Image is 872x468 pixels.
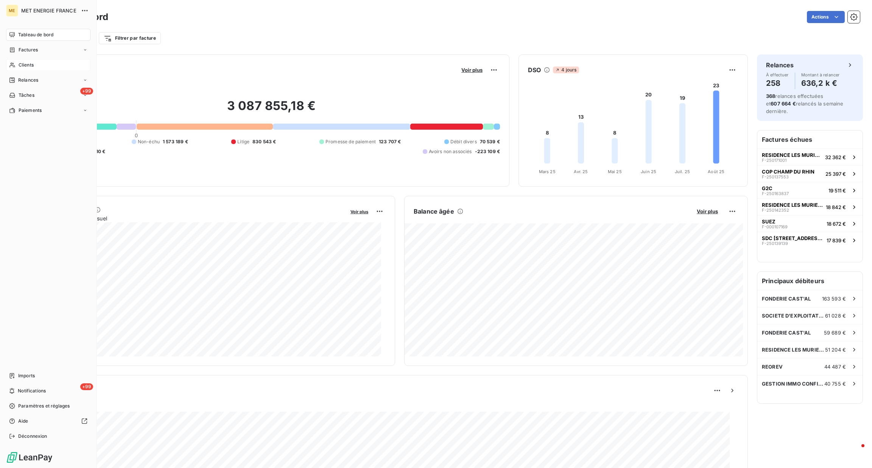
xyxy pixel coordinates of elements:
[762,364,783,370] span: REOREV
[771,101,796,107] span: 607 664 €
[18,77,38,84] span: Relances
[135,132,138,138] span: 0
[762,191,789,196] span: F-250163837
[762,185,772,191] span: G2C
[6,400,90,412] a: Paramètres et réglages
[6,415,90,427] a: Aide
[18,387,46,394] span: Notifications
[762,347,825,353] span: RESIDENCE LES MURIERS
[825,347,846,353] span: 51 204 €
[350,209,368,214] span: Voir plus
[762,208,789,212] span: F-250142352
[762,330,811,336] span: FONDERIE CAST'AL
[827,237,846,243] span: 17 839 €
[762,381,824,387] span: GESTION IMMO CONFIANCE
[19,92,34,99] span: Tâches
[19,107,42,114] span: Paiements
[757,272,863,290] h6: Principaux débiteurs
[825,313,846,319] span: 61 028 €
[608,169,622,174] tspan: Mai 25
[827,221,846,227] span: 18 672 €
[826,204,846,210] span: 18 842 €
[379,138,401,145] span: 123 707 €
[641,169,656,174] tspan: Juin 25
[539,169,556,174] tspan: Mars 25
[6,370,90,382] a: Imports
[138,138,160,145] span: Non-échu
[237,138,249,145] span: Litige
[6,5,18,17] div: ME
[6,29,90,41] a: Tableau de bord
[824,381,846,387] span: 40 755 €
[757,182,863,198] button: G2CF-25016383719 511 €
[348,208,371,215] button: Voir plus
[762,175,789,179] span: F-250137553
[757,165,863,182] button: COP CHAMP DU RHINF-25013755325 397 €
[6,104,90,116] a: Paiements
[80,88,93,95] span: +99
[6,59,90,71] a: Clients
[80,383,93,390] span: +99
[762,296,811,302] span: FONDERIE CAST'AL
[528,65,541,74] h6: DSO
[18,31,53,38] span: Tableau de bord
[6,74,90,86] a: Relances
[99,32,161,44] button: Filtrer par facture
[21,8,76,14] span: MET ENERGIE FRANCE
[18,418,28,425] span: Aide
[459,67,485,73] button: Voir plus
[825,154,846,160] span: 32 362 €
[429,148,472,155] span: Avoirs non associés
[801,77,840,89] h4: 636,2 k €
[18,372,35,379] span: Imports
[757,215,863,232] button: SUEZF-00010716918 672 €
[480,138,500,145] span: 70 539 €
[828,188,846,194] span: 19 511 €
[6,451,53,463] img: Logo LeanPay
[757,232,863,248] button: SDC [STREET_ADDRESS][PERSON_NAME]F-25013913917 839 €
[822,296,846,302] span: 163 593 €
[766,73,789,77] span: À effectuer
[846,442,864,460] iframe: Intercom live chat
[757,130,863,149] h6: Factures échues
[762,158,786,163] span: F-250171001
[6,44,90,56] a: Factures
[6,89,90,101] a: +99Tâches
[801,73,840,77] span: Montant à relancer
[325,138,376,145] span: Promesse de paiement
[766,93,775,99] span: 368
[574,169,588,174] tspan: Avr. 25
[697,208,718,214] span: Voir plus
[824,330,846,336] span: 59 689 €
[824,364,846,370] span: 44 487 €
[43,214,345,222] span: Chiffre d'affaires mensuel
[757,198,863,215] button: RESIDENCE LES MURIERSF-25014235218 842 €
[762,241,788,246] span: F-250139139
[762,313,825,319] span: SOCIETE D'EXPLOITATION DES MARCHES COMMUNAUX
[414,207,454,216] h6: Balance âgée
[18,403,70,409] span: Paramètres et réglages
[762,169,814,175] span: COP CHAMP DU RHIN
[461,67,483,73] span: Voir plus
[762,225,788,229] span: F-000107169
[825,171,846,177] span: 25 397 €
[757,149,863,165] button: RESIDENCE LES MURIERSF-25017100132 362 €
[19,62,34,68] span: Clients
[807,11,845,23] button: Actions
[766,77,789,89] h4: 258
[163,138,188,145] span: 1 573 189 €
[762,152,822,158] span: RESIDENCE LES MURIERS
[766,60,794,70] h6: Relances
[694,208,720,215] button: Voir plus
[43,98,500,121] h2: 3 087 855,18 €
[762,235,824,241] span: SDC [STREET_ADDRESS][PERSON_NAME]
[252,138,276,145] span: 830 543 €
[762,202,823,208] span: RESIDENCE LES MURIERS
[553,67,579,73] span: 4 jours
[708,169,724,174] tspan: Août 25
[19,46,38,53] span: Factures
[475,148,500,155] span: -223 109 €
[18,433,47,440] span: Déconnexion
[766,93,844,114] span: relances effectuées et relancés la semaine dernière.
[675,169,690,174] tspan: Juil. 25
